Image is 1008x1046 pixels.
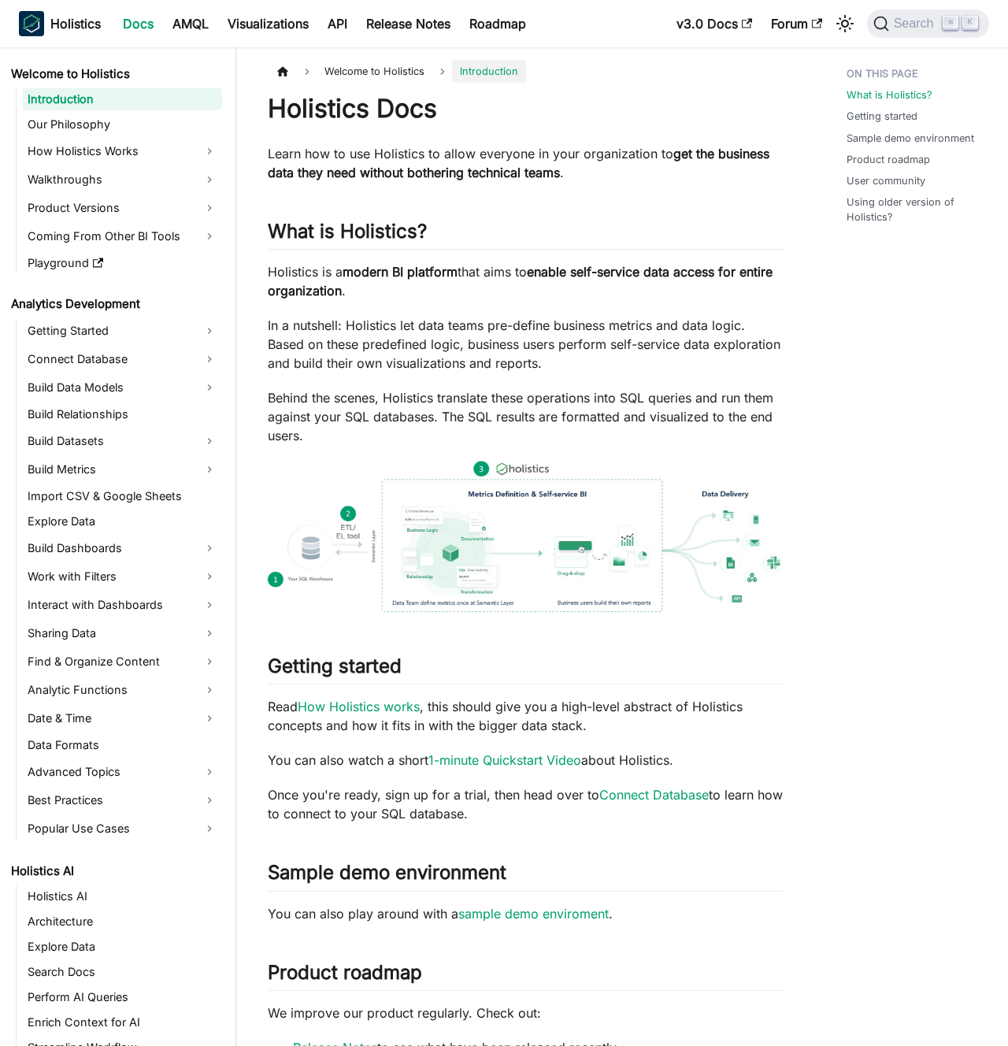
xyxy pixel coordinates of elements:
[23,734,222,756] a: Data Formats
[23,592,222,618] a: Interact with Dashboards
[23,510,222,532] a: Explore Data
[23,375,222,400] a: Build Data Models
[317,60,432,83] span: Welcome to Holistics
[762,11,832,36] a: Forum
[867,9,989,38] button: Search (Command+K)
[23,428,222,454] a: Build Datasets
[452,60,526,83] span: Introduction
[268,655,784,684] h2: Getting started
[23,347,222,372] a: Connect Database
[268,904,784,923] p: You can also play around with a .
[23,403,222,425] a: Build Relationships
[268,388,784,445] p: Behind the scenes, Holistics translate these operations into SQL queries and run them against you...
[6,63,222,85] a: Welcome to Holistics
[23,621,222,646] a: Sharing Data
[23,911,222,933] a: Architecture
[23,759,222,784] a: Advanced Topics
[268,93,784,124] h1: Holistics Docs
[599,787,709,803] a: Connect Database
[50,14,101,33] b: Holistics
[163,11,218,36] a: AMQL
[23,252,222,274] a: Playground
[460,11,535,36] a: Roadmap
[847,109,917,124] a: Getting started
[268,461,784,612] img: How Holistics fits in your Data Stack
[23,706,222,731] a: Date & Time
[23,224,222,249] a: Coming From Other BI Tools
[428,752,581,768] a: 1-minute Quickstart Video
[23,88,222,110] a: Introduction
[23,677,222,703] a: Analytic Functions
[19,11,44,36] img: Holistics
[23,788,222,813] a: Best Practices
[23,318,222,343] a: Getting Started
[268,751,784,770] p: You can also watch a short about Holistics.
[268,60,784,83] nav: Breadcrumbs
[298,699,420,714] a: How Holistics works
[23,649,222,674] a: Find & Organize Content
[667,11,762,36] a: v3.0 Docs
[943,16,958,30] kbd: ⌘
[23,986,222,1008] a: Perform AI Queries
[23,961,222,983] a: Search Docs
[6,293,222,315] a: Analytics Development
[23,113,222,135] a: Our Philosophy
[23,457,222,482] a: Build Metrics
[847,131,974,146] a: Sample demo environment
[357,11,460,36] a: Release Notes
[23,816,222,841] a: Popular Use Cases
[268,861,784,891] h2: Sample demo environment
[847,87,932,102] a: What is Holistics?
[268,262,784,300] p: Holistics is a that aims to .
[268,60,298,83] a: Home page
[113,11,163,36] a: Docs
[889,17,943,31] span: Search
[268,785,784,823] p: Once you're ready, sign up for a trial, then head over to to learn how to connect to your SQL dat...
[458,906,609,922] a: sample demo enviroment
[23,195,222,221] a: Product Versions
[23,885,222,907] a: Holistics AI
[6,860,222,882] a: Holistics AI
[847,152,930,167] a: Product roadmap
[19,11,101,36] a: HolisticsHolistics
[268,697,784,735] p: Read , this should give you a high-level abstract of Holistics concepts and how it fits in with t...
[832,11,858,36] button: Switch between dark and light mode (currently light mode)
[23,1011,222,1033] a: Enrich Context for AI
[268,220,784,250] h2: What is Holistics?
[318,11,357,36] a: API
[23,564,222,589] a: Work with Filters
[268,1003,784,1022] p: We improve our product regularly. Check out:
[343,264,458,280] strong: modern BI platform
[23,936,222,958] a: Explore Data
[268,961,784,991] h2: Product roadmap
[268,316,784,373] p: In a nutshell: Holistics let data teams pre-define business metrics and data logic. Based on thes...
[23,485,222,507] a: Import CSV & Google Sheets
[847,173,925,188] a: User community
[23,139,222,164] a: How Holistics Works
[962,16,978,30] kbd: K
[23,536,222,561] a: Build Dashboards
[268,144,784,182] p: Learn how to use Holistics to allow everyone in your organization to .
[847,195,983,224] a: Using older version of Holistics?
[218,11,318,36] a: Visualizations
[23,167,222,192] a: Walkthroughs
